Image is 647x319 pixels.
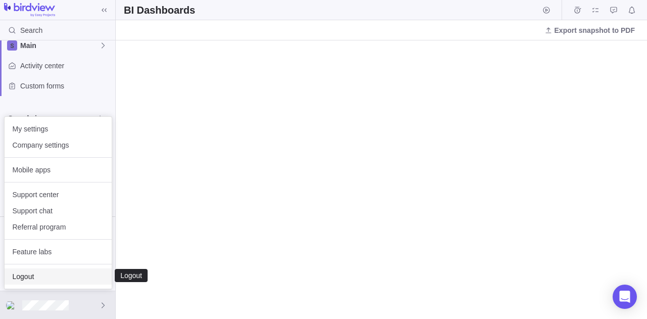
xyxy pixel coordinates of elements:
[13,190,104,200] span: Support center
[5,219,112,235] a: Referral program
[5,203,112,219] a: Support chat
[6,299,18,311] div: Shweta Kumari
[5,268,112,285] a: Logout
[5,121,112,137] a: My settings
[5,137,112,153] a: Company settings
[5,162,112,178] a: Mobile apps
[13,222,104,232] span: Referral program
[6,301,18,309] img: Show
[5,244,112,260] a: Feature labs
[13,271,104,282] span: Logout
[13,140,104,150] span: Company settings
[13,165,104,175] span: Mobile apps
[5,187,112,203] a: Support center
[13,206,104,216] span: Support chat
[13,124,104,134] span: My settings
[13,247,104,257] span: Feature labs
[119,271,143,280] div: Logout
